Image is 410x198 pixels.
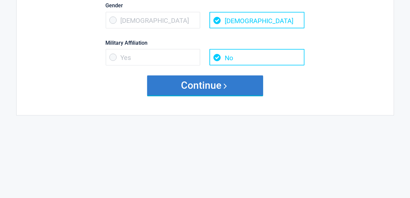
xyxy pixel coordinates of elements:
label: Military Affiliation [106,38,305,47]
span: No [209,49,304,66]
span: Yes [106,49,201,66]
button: Continue [147,75,263,95]
span: [DEMOGRAPHIC_DATA] [106,12,201,28]
label: Gender [106,1,305,10]
span: [DEMOGRAPHIC_DATA] [209,12,304,28]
